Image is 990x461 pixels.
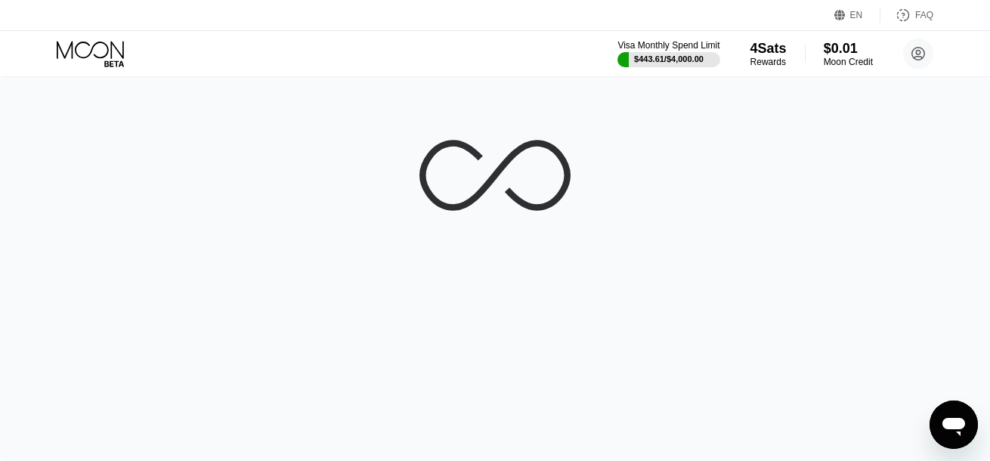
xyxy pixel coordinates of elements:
div: $0.01 [824,41,873,57]
div: Visa Monthly Spend Limit$443.61/$4,000.00 [617,40,719,67]
div: EN [850,10,863,20]
div: $443.61 / $4,000.00 [634,54,704,63]
div: 4 Sats [750,41,787,57]
div: 4SatsRewards [750,41,787,67]
div: $0.01Moon Credit [824,41,873,67]
div: Moon Credit [824,57,873,67]
div: Rewards [750,57,787,67]
div: FAQ [915,10,933,20]
iframe: Botón para iniciar la ventana de mensajería [930,401,978,449]
div: EN [834,8,880,23]
div: FAQ [880,8,933,23]
div: Visa Monthly Spend Limit [617,40,719,51]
